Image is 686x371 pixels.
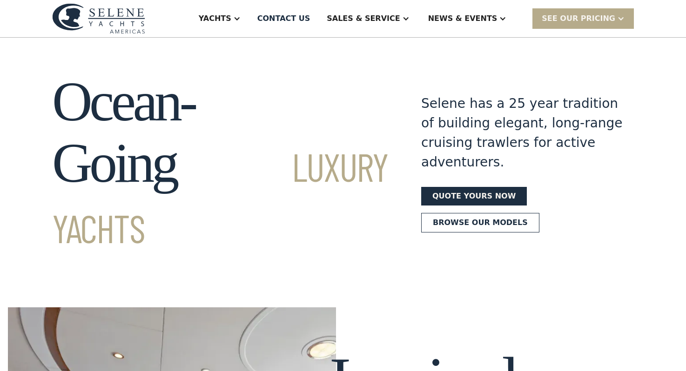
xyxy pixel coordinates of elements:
a: Browse our models [421,213,539,232]
div: Sales & Service [327,13,400,24]
img: logo [52,3,145,33]
div: News & EVENTS [428,13,498,24]
h1: Ocean-Going [52,71,388,255]
div: Contact US [257,13,310,24]
div: SEE Our Pricing [542,13,615,24]
a: Quote yours now [421,187,527,205]
span: Luxury Yachts [52,143,388,251]
div: Selene has a 25 year tradition of building elegant, long-range cruising trawlers for active adven... [421,94,634,172]
div: Yachts [199,13,231,24]
div: SEE Our Pricing [532,8,634,28]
